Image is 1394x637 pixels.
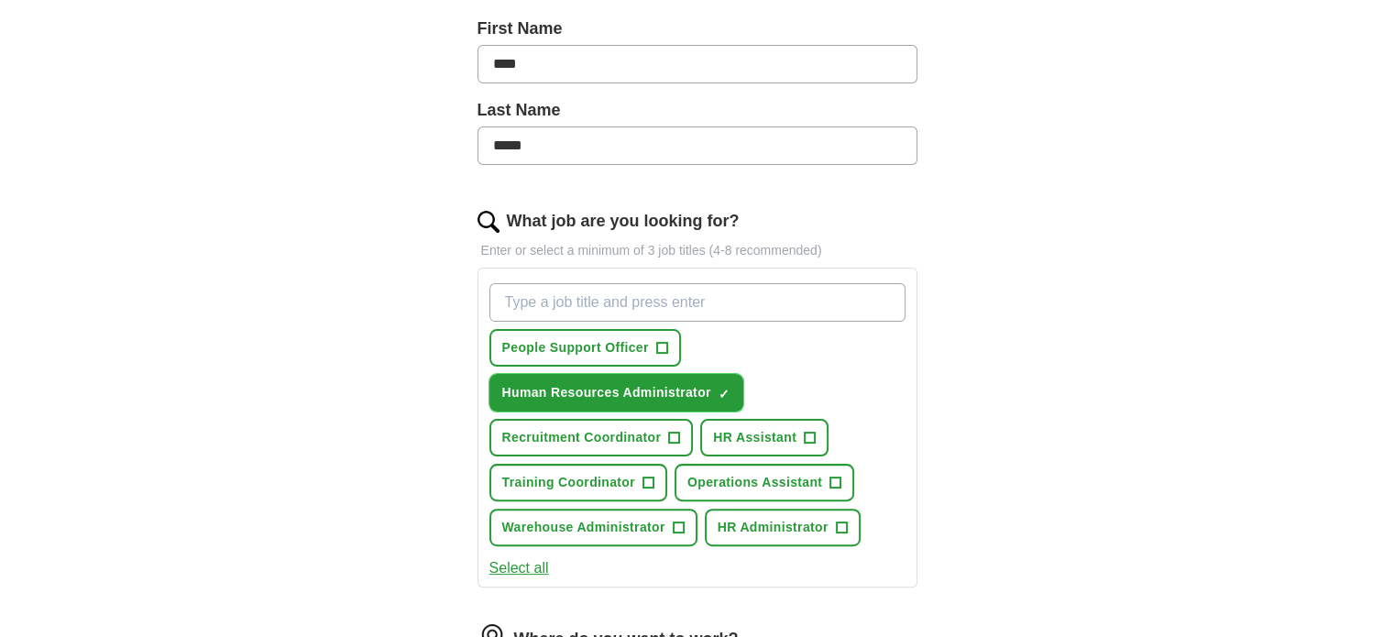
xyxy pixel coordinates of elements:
[489,283,906,322] input: Type a job title and press enter
[675,464,854,501] button: Operations Assistant
[477,211,499,233] img: search.png
[489,329,681,367] button: People Support Officer
[477,241,917,260] p: Enter or select a minimum of 3 job titles (4-8 recommended)
[477,98,917,123] label: Last Name
[489,464,667,501] button: Training Coordinator
[489,509,697,546] button: Warehouse Administrator
[713,428,796,447] span: HR Assistant
[700,419,829,456] button: HR Assistant
[489,419,694,456] button: Recruitment Coordinator
[719,387,730,401] span: ✓
[489,557,549,579] button: Select all
[502,428,662,447] span: Recruitment Coordinator
[502,518,665,537] span: Warehouse Administrator
[687,473,822,492] span: Operations Assistant
[477,16,917,41] label: First Name
[502,383,711,402] span: Human Resources Administrator
[502,338,649,357] span: People Support Officer
[718,518,829,537] span: HR Administrator
[507,209,740,234] label: What job are you looking for?
[705,509,861,546] button: HR Administrator
[502,473,635,492] span: Training Coordinator
[489,374,743,412] button: Human Resources Administrator✓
